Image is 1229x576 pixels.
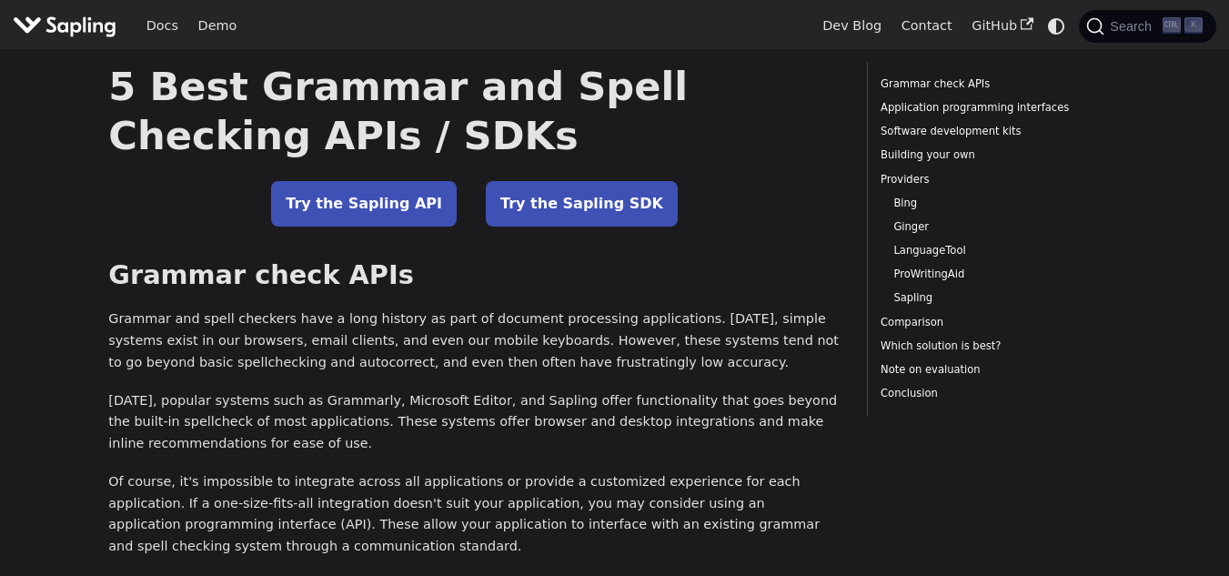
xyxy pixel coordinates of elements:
[881,385,1086,402] a: Conclusion
[893,195,1080,212] a: Bing
[108,259,841,292] h2: Grammar check APIs
[1184,17,1203,34] kbd: K
[486,181,678,227] a: Try the Sapling SDK
[108,471,841,558] p: Of course, it's impossible to integrate across all applications or provide a customized experienc...
[881,361,1086,379] a: Note on evaluation
[812,12,891,40] a: Dev Blog
[271,181,457,227] a: Try the Sapling API
[962,12,1043,40] a: GitHub
[881,171,1086,188] a: Providers
[108,308,841,373] p: Grammar and spell checkers have a long history as part of document processing applications. [DATE...
[188,12,247,40] a: Demo
[893,289,1080,307] a: Sapling
[893,242,1080,259] a: LanguageTool
[881,76,1086,93] a: Grammar check APIs
[108,62,841,160] h1: 5 Best Grammar and Spell Checking APIs / SDKs
[881,147,1086,164] a: Building your own
[881,123,1086,140] a: Software development kits
[136,12,188,40] a: Docs
[1104,19,1163,34] span: Search
[892,12,962,40] a: Contact
[881,338,1086,355] a: Which solution is best?
[108,390,841,455] p: [DATE], popular systems such as Grammarly, Microsoft Editor, and Sapling offer functionality that...
[893,218,1080,236] a: Ginger
[893,266,1080,283] a: ProWritingAid
[881,99,1086,116] a: Application programming interfaces
[1043,13,1070,39] button: Switch between dark and light mode (currently system mode)
[13,13,123,39] a: Sapling.ai
[1079,10,1215,43] button: Search (Ctrl+K)
[13,13,116,39] img: Sapling.ai
[881,314,1086,331] a: Comparison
